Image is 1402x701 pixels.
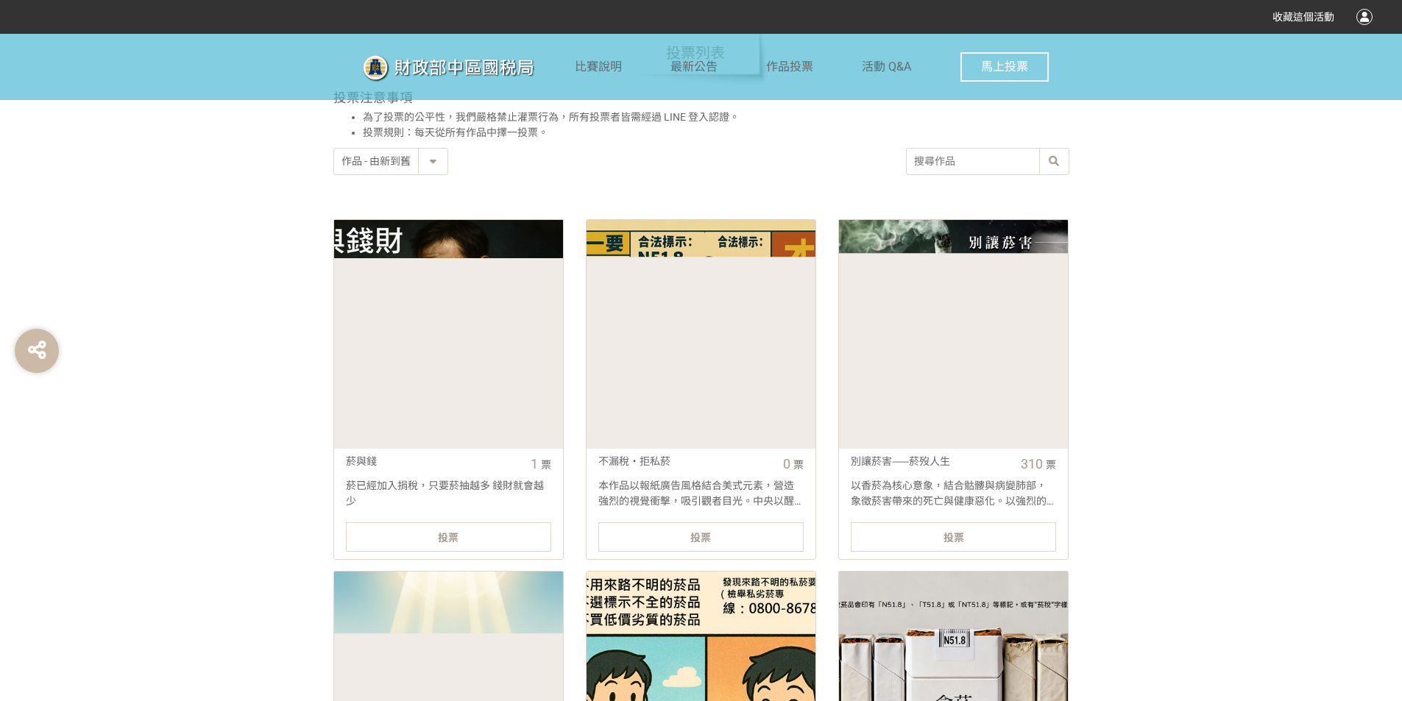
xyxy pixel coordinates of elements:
[334,149,447,174] select: Sort
[598,454,762,469] div: 不漏稅・拒私菸
[766,60,813,74] span: 作品投票
[1046,459,1056,471] span: 票
[839,478,1068,508] div: 以香菸為核心意象，結合骷髏與病變肺部，象徵菸害帶來的死亡與健康惡化。以強烈的對比與窒息的氛圍，提醒大眾「菸歿人生」，呼籲全面拒菸，守護生命。
[981,60,1028,74] span: 馬上投票
[1272,11,1334,23] span: 收藏這個活動
[862,60,911,74] span: 活動 Q&A
[907,149,1069,174] input: 搜尋作品
[690,532,711,544] span: 投票
[575,60,622,74] span: 比賽說明
[354,49,575,86] img: 「拒菸新世界 AI告訴你」防制菸品稅捐逃漏 徵件比賽
[793,459,804,471] span: 票
[587,478,815,508] div: 本作品以報紙廣告風格結合美式元素，營造強烈的視覺衝擊，吸引觀者目光。中央以醒目的合法標示N51.8作為核心，凸顯辨識合法菸品的重要性；四周則以「小廣告」般的碎片化標語，藉由多層次的排版與鮮明配色...
[346,454,510,469] div: 菸與錢
[1021,456,1043,472] span: 310
[334,478,563,508] div: 菸已經加入捐稅，只要菸抽越多 錢財就會越少
[363,125,1069,140] li: 投票規則：每天從所有作品中擇一投票。
[783,456,790,472] span: 0
[943,532,964,544] span: 投票
[363,110,1069,125] li: 為了投票的公平性，我們嚴格禁止灌票行為，所有投票者皆需經過 LINE 登入認證。
[851,454,1015,469] div: 別讓菸害⸺菸歿人生
[438,532,459,544] span: 投票
[531,456,538,472] span: 1
[670,60,718,74] span: 最新公告
[541,459,551,471] span: 票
